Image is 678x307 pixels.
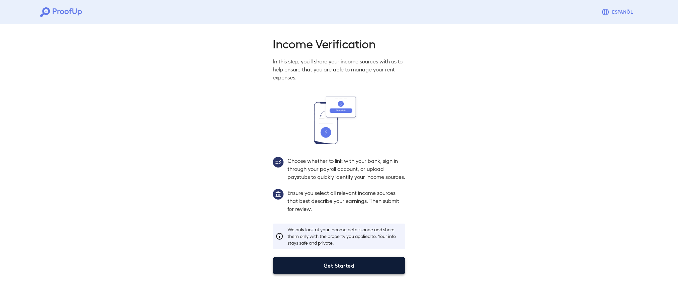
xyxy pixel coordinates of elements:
[288,226,403,246] p: We only look at your income details once and share them only with the property you applied to. Yo...
[288,189,405,213] p: Ensure you select all relevant income sources that best describe your earnings. Then submit for r...
[273,157,284,168] img: group2.svg
[273,36,405,51] h2: Income Verification
[288,157,405,181] p: Choose whether to link with your bank, sign in through your payroll account, or upload paystubs t...
[273,57,405,81] p: In this step, you'll share your income sources with us to help ensure that you are able to manage...
[314,96,364,144] img: transfer_money.svg
[599,5,638,19] button: Espanõl
[273,189,284,200] img: group1.svg
[273,257,405,274] button: Get Started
